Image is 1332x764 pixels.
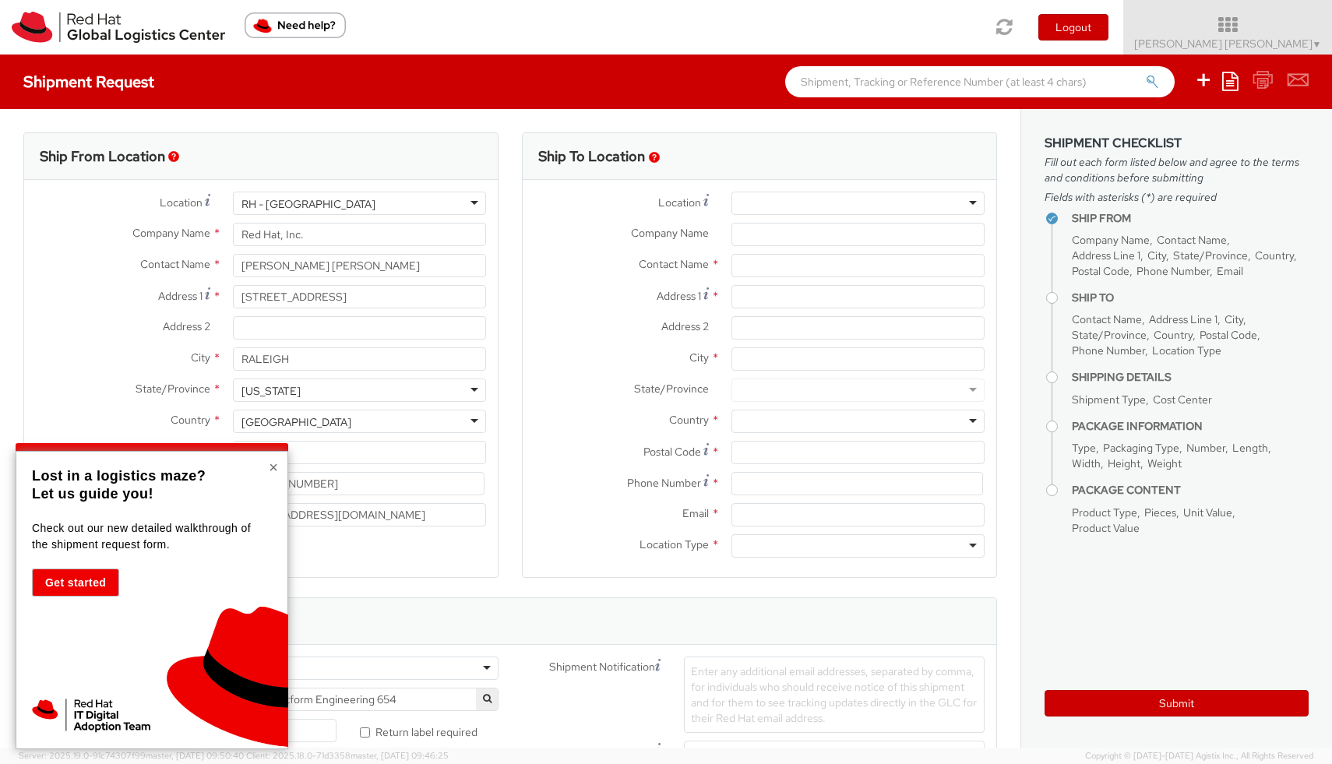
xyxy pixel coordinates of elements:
[538,149,645,164] h3: Ship To Location
[1072,264,1129,278] span: Postal Code
[1149,312,1217,326] span: Address Line 1
[1038,14,1108,40] button: Logout
[785,66,1175,97] input: Shipment, Tracking or Reference Number (at least 4 chars)
[658,195,701,209] span: Location
[40,149,165,164] h3: Ship From Location
[1157,233,1227,247] span: Contact Name
[1217,264,1243,278] span: Email
[206,692,490,706] span: XE R&D UXE Platform Engineering 654
[136,382,210,396] span: State/Province
[1072,312,1142,326] span: Contact Name
[1136,264,1210,278] span: Phone Number
[610,745,653,759] span: Message
[132,226,210,240] span: Company Name
[549,659,655,675] span: Shipment Notification
[163,319,210,333] span: Address 2
[1153,393,1212,407] span: Cost Center
[32,468,206,484] strong: Lost in a logistics maze?
[12,12,225,43] img: rh-logistics-00dfa346123c4ec078e1.svg
[158,289,203,303] span: Address 1
[269,459,278,475] button: Close
[1152,343,1221,357] span: Location Type
[634,382,709,396] span: State/Province
[1173,248,1248,262] span: State/Province
[661,319,709,333] span: Address 2
[1072,233,1150,247] span: Company Name
[246,750,449,761] span: Client: 2025.18.0-71d3358
[627,476,701,490] span: Phone Number
[1072,421,1309,432] h4: Package Information
[241,196,375,212] div: RH - [GEOGRAPHIC_DATA]
[1144,505,1176,519] span: Pieces
[1045,154,1309,185] span: Fill out each form listed below and agree to the terms and conditions before submitting
[1225,312,1243,326] span: City
[146,750,244,761] span: master, [DATE] 09:50:40
[1072,328,1147,342] span: State/Province
[640,537,709,551] span: Location Type
[1085,750,1313,762] span: Copyright © [DATE]-[DATE] Agistix Inc., All Rights Reserved
[1200,328,1257,342] span: Postal Code
[1134,37,1322,51] span: [PERSON_NAME] [PERSON_NAME]
[691,664,977,725] span: Enter any additional email addresses, separated by comma, for individuals who should receive noti...
[32,486,153,502] strong: Let us guide you!
[682,506,709,520] span: Email
[1313,38,1322,51] span: ▼
[1154,328,1193,342] span: Country
[1072,484,1309,496] h4: Package Content
[1186,441,1225,455] span: Number
[198,688,499,711] span: XE R&D UXE Platform Engineering 654
[639,257,709,271] span: Contact Name
[1072,521,1140,535] span: Product Value
[191,350,210,364] span: City
[360,727,370,738] input: Return label required
[245,12,346,38] button: Need help?
[1232,441,1268,455] span: Length
[351,750,449,761] span: master, [DATE] 09:46:25
[1103,441,1179,455] span: Packaging Type
[1045,690,1309,716] button: Submit
[1072,505,1137,519] span: Product Type
[23,73,154,90] h4: Shipment Request
[1072,248,1140,262] span: Address Line 1
[1072,343,1145,357] span: Phone Number
[1072,213,1309,224] h4: Ship From
[360,722,480,740] label: Return label required
[32,520,268,553] p: Check out our new detailed walkthrough of the shipment request form.
[160,195,203,209] span: Location
[1072,371,1309,383] h4: Shipping Details
[1108,456,1140,470] span: Height
[657,289,701,303] span: Address 1
[1255,248,1294,262] span: Country
[19,750,244,761] span: Server: 2025.19.0-91c74307f99
[241,383,301,399] div: [US_STATE]
[669,413,709,427] span: Country
[140,257,210,271] span: Contact Name
[1072,441,1096,455] span: Type
[171,413,210,427] span: Country
[1183,505,1232,519] span: Unit Value
[1072,456,1101,470] span: Width
[1045,136,1309,150] h3: Shipment Checklist
[1147,248,1166,262] span: City
[1072,292,1309,304] h4: Ship To
[643,445,701,459] span: Postal Code
[1147,456,1182,470] span: Weight
[32,569,119,597] button: Get started
[1045,189,1309,205] span: Fields with asterisks (*) are required
[241,414,351,430] div: [GEOGRAPHIC_DATA]
[1072,393,1146,407] span: Shipment Type
[689,350,709,364] span: City
[631,226,709,240] span: Company Name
